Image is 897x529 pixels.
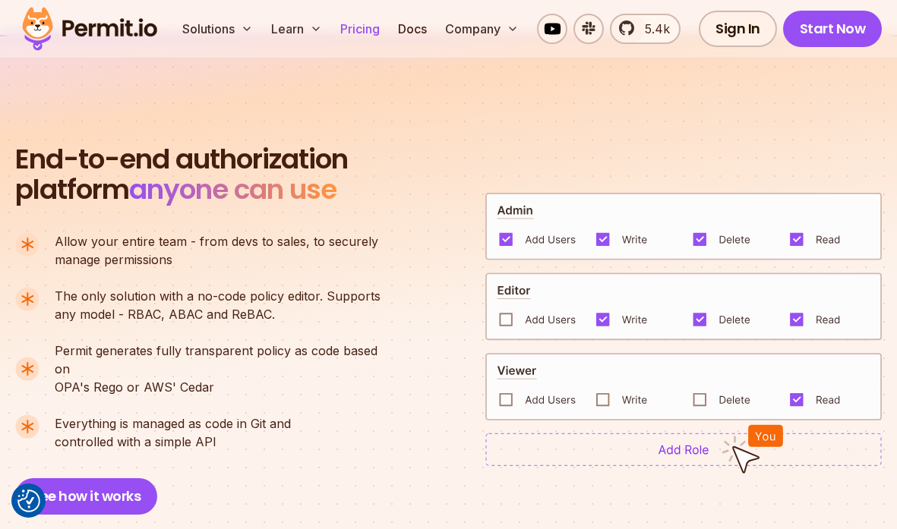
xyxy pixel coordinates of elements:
[636,20,670,38] span: 5.4k
[55,342,393,378] span: Permit generates fully transparent policy as code based on
[265,14,328,44] button: Learn
[15,144,348,175] span: End-to-end authorization
[783,11,883,47] a: Start Now
[699,11,777,47] a: Sign In
[15,144,348,205] h2: platform
[55,287,381,323] p: any model - RBAC, ABAC and ReBAC.
[55,414,291,451] p: controlled with a simple API
[15,3,164,55] img: Permit logo
[17,490,40,512] img: Revisit consent button
[129,170,336,209] span: anyone can use
[15,478,157,515] button: See how it works
[55,232,378,250] span: Allow your entire team - from devs to sales, to securely
[392,14,433,44] a: Docs
[439,14,525,44] button: Company
[55,342,393,396] p: OPA's Rego or AWS' Cedar
[17,490,40,512] button: Consent Preferences
[55,287,381,305] span: The only solution with a no-code policy editor. Supports
[334,14,386,44] a: Pricing
[55,414,291,433] span: Everything is managed as code in Git and
[610,14,681,44] a: 5.4k
[55,232,378,269] p: manage permissions
[176,14,259,44] button: Solutions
